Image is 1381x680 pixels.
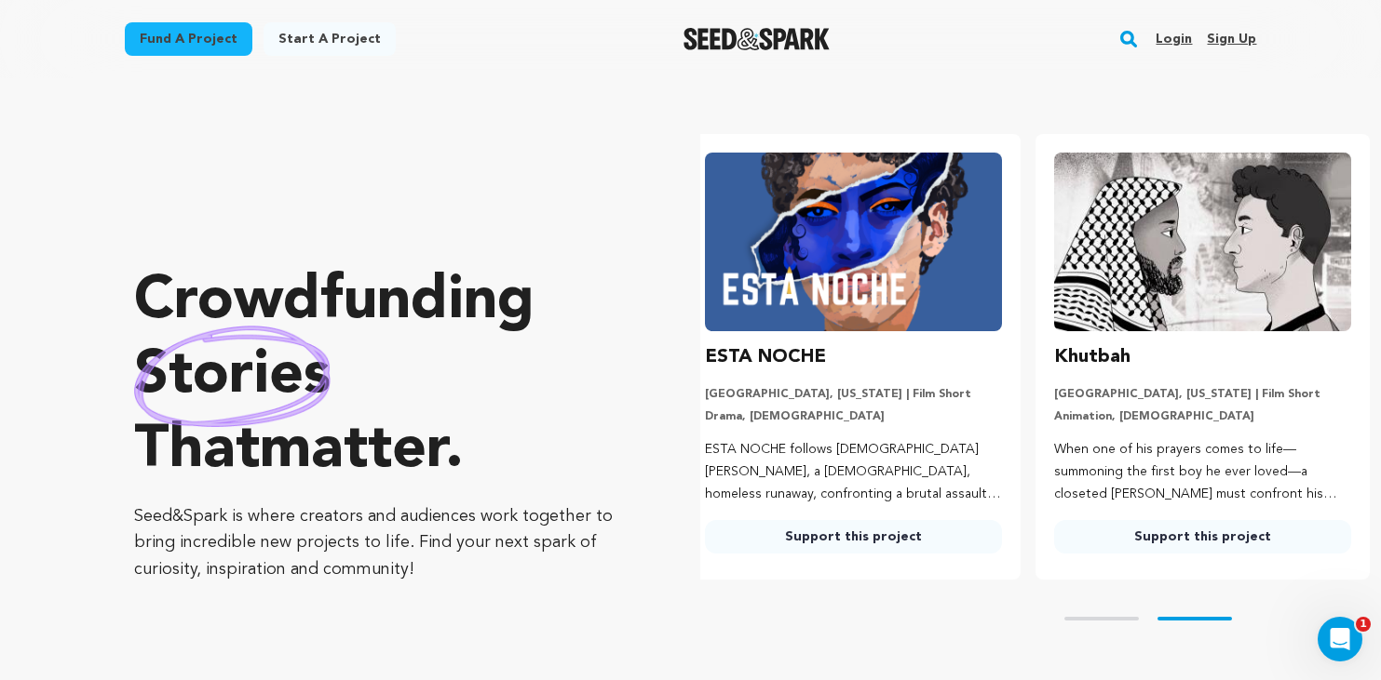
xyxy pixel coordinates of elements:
p: Seed&Spark is where creators and audiences work together to bring incredible new projects to life... [134,503,626,583]
a: Seed&Spark Homepage [684,28,830,50]
img: Seed&Spark Logo Dark Mode [684,28,830,50]
a: Sign up [1207,24,1256,54]
a: Fund a project [125,22,252,56]
p: [GEOGRAPHIC_DATA], [US_STATE] | Film Short [1054,387,1351,402]
p: [GEOGRAPHIC_DATA], [US_STATE] | Film Short [705,387,1002,402]
p: ESTA NOCHE follows [DEMOGRAPHIC_DATA] [PERSON_NAME], a [DEMOGRAPHIC_DATA], homeless runaway, conf... [705,439,1002,505]
p: Animation, [DEMOGRAPHIC_DATA] [1054,409,1351,424]
h3: Khutbah [1054,342,1131,372]
p: When one of his prayers comes to life—summoning the first boy he ever loved—a closeted [PERSON_NA... [1054,439,1351,505]
a: Support this project [1054,520,1351,553]
img: hand sketched image [134,326,331,427]
p: Drama, [DEMOGRAPHIC_DATA] [705,409,1002,424]
img: Khutbah image [1054,153,1351,331]
span: matter [260,421,445,481]
a: Support this project [705,520,1002,553]
p: Crowdfunding that . [134,265,626,488]
iframe: Intercom live chat [1318,617,1362,661]
img: ESTA NOCHE image [705,153,1002,331]
a: Start a project [264,22,396,56]
span: 1 [1356,617,1371,632]
h3: ESTA NOCHE [705,342,826,372]
a: Login [1156,24,1192,54]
